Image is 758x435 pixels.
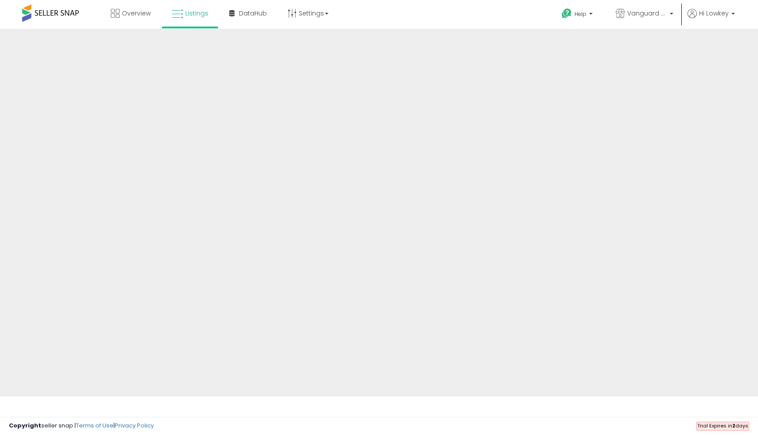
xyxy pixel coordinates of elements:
span: DataHub [239,9,267,18]
a: Hi Lowkey [688,9,735,29]
span: Hi Lowkey [699,9,729,18]
span: Overview [122,9,151,18]
span: Vanguard Systems Shop [627,9,667,18]
a: Help [555,1,602,29]
i: Get Help [561,8,572,19]
span: Listings [185,9,208,18]
span: Help [574,10,586,18]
